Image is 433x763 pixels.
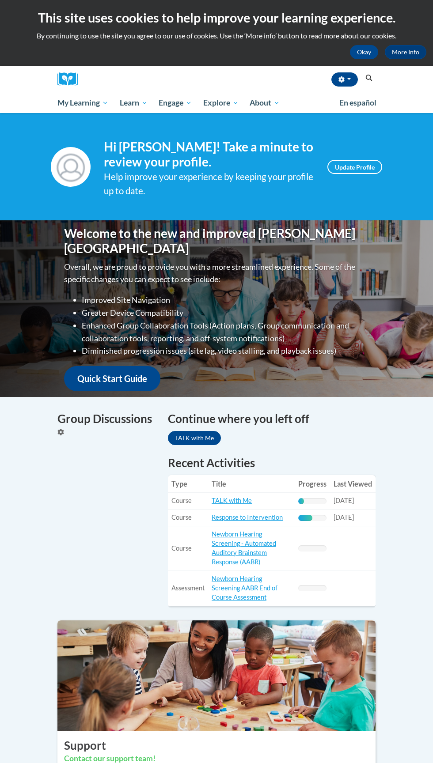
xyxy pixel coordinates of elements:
[51,147,91,187] img: Profile Image
[168,455,376,471] h1: Recent Activities
[104,170,314,199] div: Help improve your experience by keeping your profile up to date.
[385,45,426,59] a: More Info
[212,575,277,601] a: Newborn Hearing Screening AABR End of Course Assessment
[171,514,192,521] span: Course
[82,306,369,319] li: Greater Device Compatibility
[64,261,369,286] p: Overall, we are proud to provide you with a more streamlined experience. Some of the specific cha...
[250,98,280,108] span: About
[168,475,208,493] th: Type
[82,294,369,306] li: Improved Site Navigation
[298,515,312,521] div: Progress, %
[114,93,153,113] a: Learn
[298,498,304,504] div: Progress, %
[51,620,382,731] img: ...
[159,98,192,108] span: Engage
[198,93,244,113] a: Explore
[350,45,378,59] button: Okay
[64,226,369,256] h1: Welcome to the new and improved [PERSON_NAME][GEOGRAPHIC_DATA]
[331,72,358,87] button: Account Settings
[7,31,426,41] p: By continuing to use the site you agree to our use of cookies. Use the ‘More info’ button to read...
[104,140,314,169] h4: Hi [PERSON_NAME]! Take a minute to review your profile.
[327,160,382,174] a: Update Profile
[171,584,205,592] span: Assessment
[52,93,114,113] a: My Learning
[82,319,369,345] li: Enhanced Group Collaboration Tools (Action plans, Group communication and collaboration tools, re...
[120,98,148,108] span: Learn
[212,530,276,566] a: Newborn Hearing Screening - Automated Auditory Brainstem Response (AABR)
[168,431,221,445] a: TALK with Me
[212,497,252,504] a: TALK with Me
[7,9,426,26] h2: This site uses cookies to help improve your learning experience.
[334,514,354,521] span: [DATE]
[168,410,376,427] h4: Continue where you left off
[330,475,376,493] th: Last Viewed
[153,93,198,113] a: Engage
[339,98,376,107] span: En español
[362,73,376,83] button: Search
[334,94,382,112] a: En español
[64,737,369,753] h2: Support
[57,410,155,427] h4: Group Discussions
[334,497,354,504] span: [DATE]
[295,475,330,493] th: Progress
[208,475,295,493] th: Title
[64,366,160,391] a: Quick Start Guide
[171,544,192,552] span: Course
[82,344,369,357] li: Diminished progression issues (site lag, video stalling, and playback issues)
[244,93,286,113] a: About
[57,98,108,108] span: My Learning
[51,93,382,113] div: Main menu
[171,497,192,504] span: Course
[57,72,84,86] img: Logo brand
[57,72,84,86] a: Cox Campus
[203,98,239,108] span: Explore
[212,514,283,521] a: Response to Intervention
